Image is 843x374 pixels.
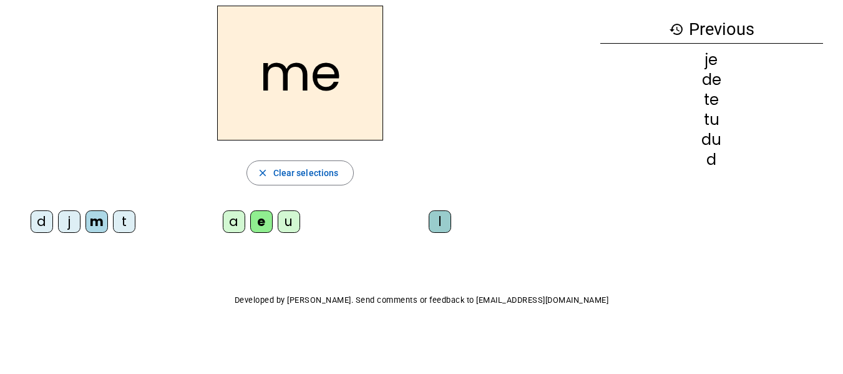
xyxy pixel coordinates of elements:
[31,210,53,233] div: d
[85,210,108,233] div: m
[217,6,383,140] h2: me
[429,210,451,233] div: l
[273,165,339,180] span: Clear selections
[600,52,823,67] div: je
[223,210,245,233] div: a
[257,167,268,179] mat-icon: close
[600,16,823,44] h3: Previous
[669,22,684,37] mat-icon: history
[250,210,273,233] div: e
[600,92,823,107] div: te
[58,210,80,233] div: j
[600,72,823,87] div: de
[600,132,823,147] div: du
[278,210,300,233] div: u
[246,160,354,185] button: Clear selections
[10,293,833,308] p: Developed by [PERSON_NAME]. Send comments or feedback to [EMAIL_ADDRESS][DOMAIN_NAME]
[113,210,135,233] div: t
[600,152,823,167] div: d
[600,112,823,127] div: tu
